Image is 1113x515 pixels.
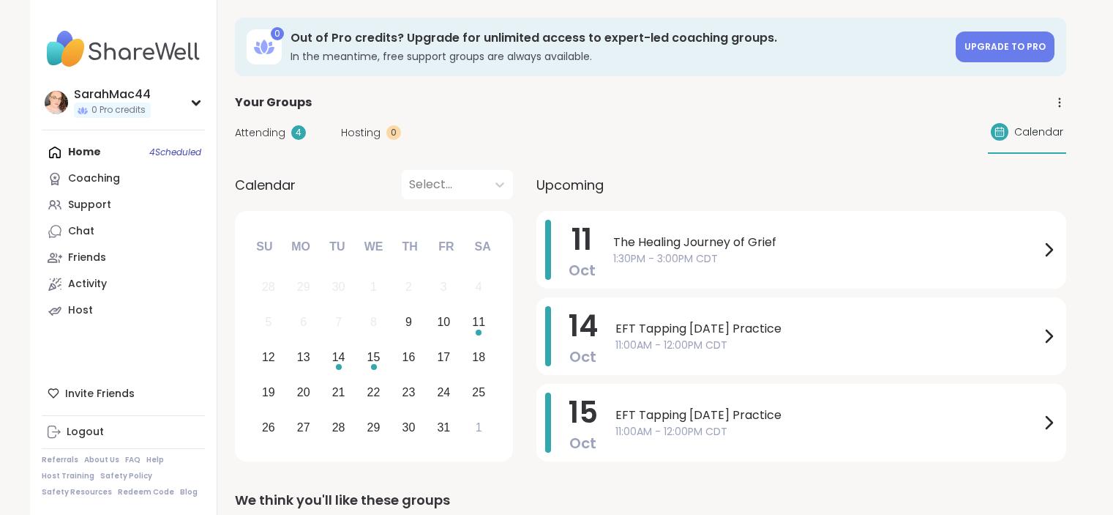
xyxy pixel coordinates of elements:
div: Choose Wednesday, October 29th, 2025 [358,412,389,443]
div: Support [68,198,111,212]
div: 22 [367,382,381,402]
div: We [357,231,389,263]
div: Choose Sunday, October 26th, 2025 [253,412,285,443]
a: Safety Resources [42,487,112,497]
div: Choose Sunday, October 12th, 2025 [253,342,285,374]
div: 7 [335,312,342,332]
span: 1:30PM - 3:00PM CDT [613,251,1040,267]
div: Choose Sunday, October 19th, 2025 [253,377,285,408]
span: 11:00AM - 12:00PM CDT [615,424,1040,440]
div: Choose Thursday, October 16th, 2025 [393,342,424,374]
a: Referrals [42,455,78,465]
span: Upgrade to Pro [964,40,1046,53]
div: Choose Thursday, October 30th, 2025 [393,412,424,443]
div: 15 [367,347,381,367]
div: 2 [405,277,412,297]
div: Choose Tuesday, October 28th, 2025 [323,412,354,443]
div: 28 [262,277,275,297]
a: Upgrade to Pro [956,32,1054,62]
a: Friends [42,245,205,271]
div: Choose Monday, October 13th, 2025 [288,342,319,374]
span: Oct [569,433,596,453]
div: 19 [262,382,275,402]
div: Choose Wednesday, October 15th, 2025 [358,342,389,374]
div: Fr [430,231,462,263]
div: 4 [291,125,306,140]
div: Invite Friends [42,380,205,407]
img: SarahMac44 [45,91,68,114]
div: 1 [476,418,482,437]
h3: In the meantime, free support groups are always available. [291,49,947,64]
a: FAQ [125,455,140,465]
span: The Healing Journey of Grief [613,234,1040,251]
div: Not available Thursday, October 2nd, 2025 [393,272,424,303]
div: 20 [297,382,310,402]
div: 27 [297,418,310,437]
span: Calendar [235,175,296,195]
div: 14 [332,347,345,367]
div: Choose Wednesday, October 22nd, 2025 [358,377,389,408]
div: We think you'll like these groups [235,490,1066,511]
div: 6 [300,312,307,332]
div: SarahMac44 [74,86,151,103]
span: Your Groups [235,94,312,111]
div: Th [394,231,426,263]
div: Not available Monday, September 29th, 2025 [288,272,319,303]
div: Not available Wednesday, October 8th, 2025 [358,307,389,338]
div: 25 [472,382,485,402]
div: Choose Thursday, October 23rd, 2025 [393,377,424,408]
a: Chat [42,218,205,245]
a: About Us [84,455,119,465]
a: Support [42,192,205,218]
span: Upcoming [536,175,604,195]
div: Su [248,231,280,263]
div: Tu [321,231,353,263]
div: Choose Friday, October 17th, 2025 [428,342,460,374]
span: Attending [235,125,285,141]
a: Redeem Code [118,487,174,497]
span: 11:00AM - 12:00PM CDT [615,338,1040,353]
a: Host Training [42,471,94,481]
a: Activity [42,271,205,297]
div: Not available Wednesday, October 1st, 2025 [358,272,389,303]
div: 23 [402,382,416,402]
div: 16 [402,347,416,367]
div: 12 [262,347,275,367]
div: 30 [402,418,416,437]
div: Not available Saturday, October 4th, 2025 [463,272,495,303]
div: 26 [262,418,275,437]
span: Calendar [1014,125,1063,140]
a: Host [42,297,205,324]
div: Logout [67,425,104,440]
div: month 2025-10 [251,270,496,445]
span: Oct [569,260,596,281]
span: 11 [572,219,592,260]
div: Choose Saturday, November 1st, 2025 [463,412,495,443]
span: EFT Tapping [DATE] Practice [615,320,1040,338]
div: 24 [437,382,450,402]
div: 3 [441,277,447,297]
div: 4 [476,277,482,297]
div: 11 [472,312,485,332]
div: Host [68,303,93,318]
div: 28 [332,418,345,437]
div: 1 [370,277,377,297]
div: Choose Saturday, October 25th, 2025 [463,377,495,408]
div: Choose Friday, October 10th, 2025 [428,307,460,338]
div: Not available Tuesday, September 30th, 2025 [323,272,354,303]
div: Choose Monday, October 20th, 2025 [288,377,319,408]
div: Not available Sunday, September 28th, 2025 [253,272,285,303]
div: Choose Monday, October 27th, 2025 [288,412,319,443]
div: Choose Tuesday, October 21st, 2025 [323,377,354,408]
span: 14 [569,305,598,347]
div: Chat [68,224,94,239]
div: 30 [332,277,345,297]
a: Safety Policy [100,471,152,481]
div: 10 [437,312,450,332]
div: Not available Friday, October 3rd, 2025 [428,272,460,303]
div: Not available Tuesday, October 7th, 2025 [323,307,354,338]
div: Choose Saturday, October 11th, 2025 [463,307,495,338]
div: Not available Monday, October 6th, 2025 [288,307,319,338]
div: 17 [437,347,450,367]
span: Hosting [341,125,381,141]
